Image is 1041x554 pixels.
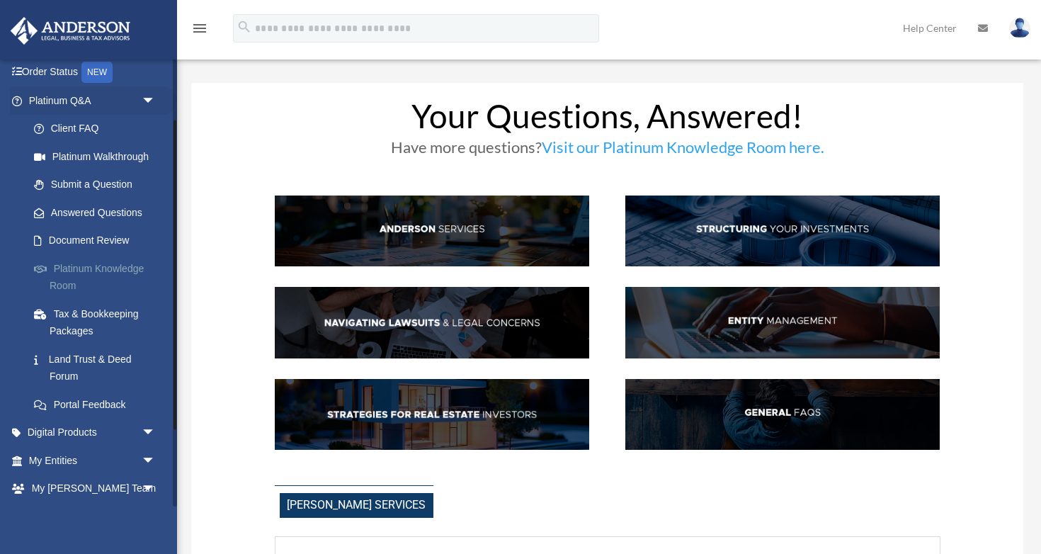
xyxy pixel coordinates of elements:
[20,115,170,143] a: Client FAQ
[10,475,177,503] a: My [PERSON_NAME] Teamarrow_drop_down
[81,62,113,83] div: NEW
[275,100,940,140] h1: Your Questions, Answered!
[542,137,824,164] a: Visit our Platinum Knowledge Room here.
[10,58,177,87] a: Order StatusNEW
[20,300,177,345] a: Tax & Bookkeeping Packages
[20,142,177,171] a: Platinum Walkthrough
[10,86,177,115] a: Platinum Q&Aarrow_drop_down
[6,17,135,45] img: Anderson Advisors Platinum Portal
[10,419,177,447] a: Digital Productsarrow_drop_down
[20,227,177,255] a: Document Review
[625,379,940,451] img: GenFAQ_hdr
[20,198,177,227] a: Answered Questions
[275,379,589,451] img: StratsRE_hdr
[191,20,208,37] i: menu
[20,171,177,199] a: Submit a Question
[142,502,170,531] span: arrow_drop_down
[20,254,177,300] a: Platinum Knowledge Room
[275,196,589,267] img: AndServ_hdr
[275,287,589,358] img: NavLaw_hdr
[191,25,208,37] a: menu
[20,390,177,419] a: Portal Feedback
[10,502,177,531] a: My Documentsarrow_drop_down
[142,475,170,504] span: arrow_drop_down
[10,446,177,475] a: My Entitiesarrow_drop_down
[280,493,433,518] span: [PERSON_NAME] Services
[275,140,940,162] h3: Have more questions?
[142,419,170,448] span: arrow_drop_down
[625,287,940,358] img: EntManag_hdr
[625,196,940,267] img: StructInv_hdr
[1009,18,1030,38] img: User Pic
[142,446,170,475] span: arrow_drop_down
[20,345,177,390] a: Land Trust & Deed Forum
[237,19,252,35] i: search
[142,86,170,115] span: arrow_drop_down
